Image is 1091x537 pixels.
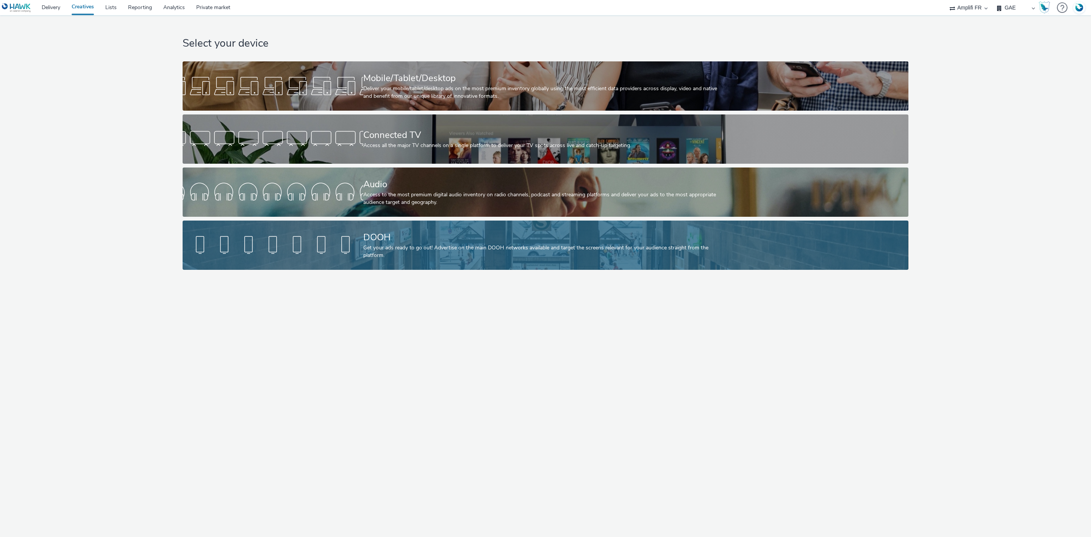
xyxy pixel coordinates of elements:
[1039,2,1050,14] img: Hawk Academy
[1074,2,1085,13] img: Account FR
[183,221,908,270] a: DOOHGet your ads ready to go out! Advertise on the main DOOH networks available and target the sc...
[363,72,725,85] div: Mobile/Tablet/Desktop
[363,142,725,149] div: Access all the major TV channels on a single platform to deliver your TV spots across live and ca...
[363,178,725,191] div: Audio
[363,244,725,260] div: Get your ads ready to go out! Advertise on the main DOOH networks available and target the screen...
[363,85,725,100] div: Deliver your mobile/tablet/desktop ads on the most premium inventory globally using the most effi...
[1039,2,1053,14] a: Hawk Academy
[183,168,908,217] a: AudioAccess to the most premium digital audio inventory on radio channels, podcast and streaming ...
[2,3,31,13] img: undefined Logo
[183,114,908,164] a: Connected TVAccess all the major TV channels on a single platform to deliver your TV spots across...
[183,61,908,111] a: Mobile/Tablet/DesktopDeliver your mobile/tablet/desktop ads on the most premium inventory globall...
[363,191,725,207] div: Access to the most premium digital audio inventory on radio channels, podcast and streaming platf...
[363,128,725,142] div: Connected TV
[363,231,725,244] div: DOOH
[183,36,908,51] h1: Select your device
